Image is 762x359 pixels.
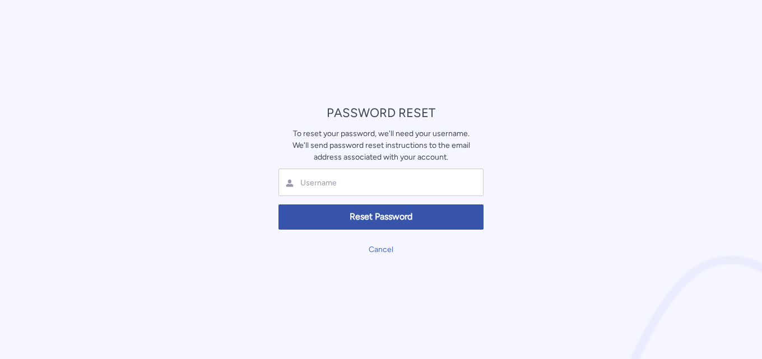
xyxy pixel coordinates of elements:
span: Reset Password [286,211,476,223]
input: Username [299,178,433,188]
button: Reset Password [278,204,484,230]
span: PASSWORD RESET [327,105,435,120]
div: To reset your password, we'll need your username. We'll send password reset instructions to the e... [278,128,484,163]
a: Cancel [369,245,393,254]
